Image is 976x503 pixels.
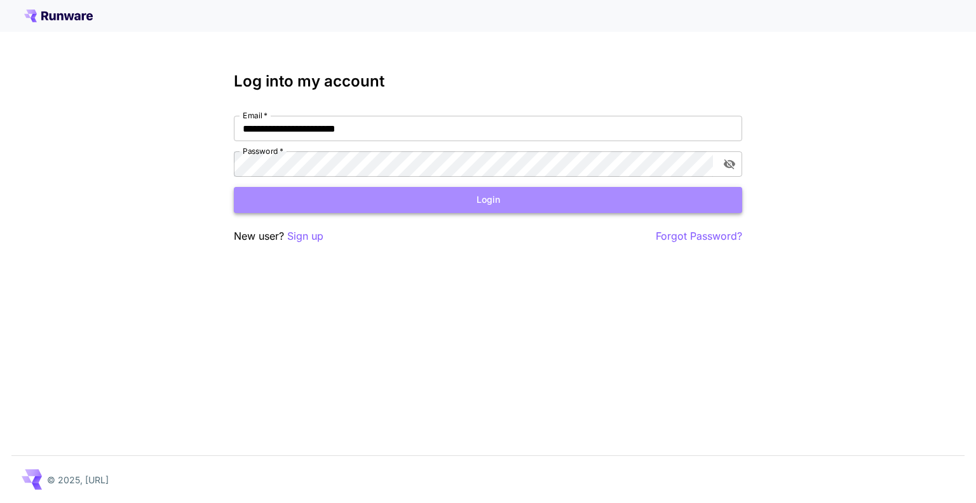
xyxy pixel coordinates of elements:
label: Email [243,110,268,121]
button: toggle password visibility [718,153,741,176]
button: Sign up [287,228,323,244]
button: Forgot Password? [656,228,742,244]
h3: Log into my account [234,72,742,90]
label: Password [243,146,283,156]
p: New user? [234,228,323,244]
p: © 2025, [URL] [47,473,109,486]
button: Login [234,187,742,213]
